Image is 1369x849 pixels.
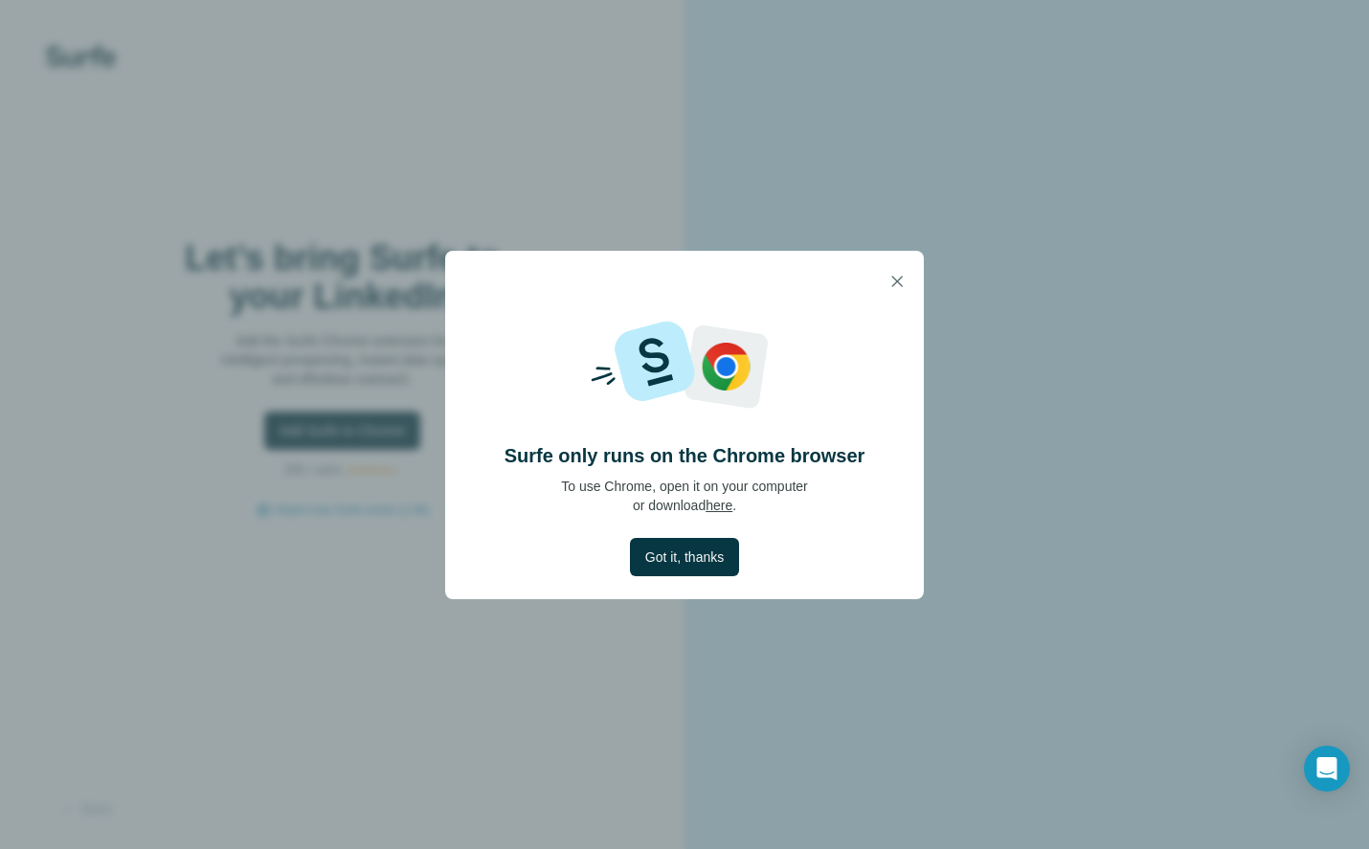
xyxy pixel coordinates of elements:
[645,547,724,567] span: Got it, thanks
[563,312,806,419] img: Surfe and Google logos
[1304,746,1350,792] div: Open Intercom Messenger
[706,498,732,513] a: here
[505,442,865,469] h4: Surfe only runs on the Chrome browser
[630,538,739,576] button: Got it, thanks
[561,477,808,515] p: To use Chrome, open it on your computer or download .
